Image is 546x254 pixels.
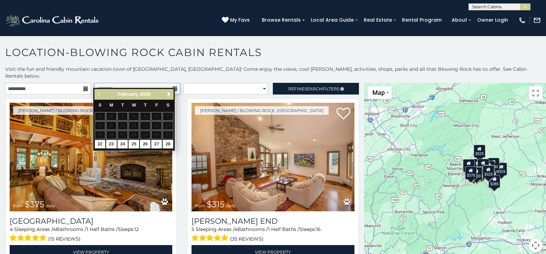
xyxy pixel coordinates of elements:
[95,140,105,148] a: 22
[258,15,304,25] a: Browse Rentals
[529,239,543,252] button: Map camera controls
[46,203,55,208] span: daily
[151,140,162,148] a: 27
[140,140,151,148] a: 26
[53,226,56,232] span: 4
[226,203,236,208] span: daily
[128,140,139,148] a: 25
[13,203,23,208] span: from
[25,199,44,209] span: $375
[10,217,172,226] a: [GEOGRAPHIC_DATA]
[399,15,445,25] a: Rental Program
[488,175,500,188] div: $285
[110,103,113,108] span: Monday
[13,106,147,115] a: [PERSON_NAME] / Blowing Rock, [GEOGRAPHIC_DATA]
[483,161,495,174] div: $226
[117,91,138,97] span: February
[368,86,392,99] button: Change map style
[195,203,205,208] span: from
[307,15,357,25] a: Local Area Guide
[134,226,139,232] span: 12
[132,103,136,108] span: Wednesday
[195,106,329,115] a: [PERSON_NAME] / Blowing Rock, [GEOGRAPHIC_DATA]
[465,166,477,179] div: $375
[48,234,81,243] span: (15 reviews)
[222,16,251,24] a: My Favs
[155,103,158,108] span: Friday
[360,15,395,25] a: Real Estate
[474,15,512,25] a: Owner Login
[10,217,172,226] h3: Mountain Song Lodge
[121,103,124,108] span: Tuesday
[192,226,194,232] span: 5
[316,226,321,232] span: 16
[10,226,172,243] div: Sleeping Areas / Bathrooms / Sleeps:
[10,226,13,232] span: 4
[448,15,471,25] a: About
[192,103,354,211] a: Moss End from $315 daily
[305,86,322,91] span: Search
[337,107,350,121] a: Add to favorites
[471,168,482,181] div: $345
[10,103,172,211] a: Mountain Song Lodge from $375 daily
[487,158,499,171] div: $930
[86,226,118,232] span: 1 Half Baths /
[192,103,354,211] img: Moss End
[273,83,359,95] a: RefineSearchFilters
[372,89,385,96] span: Map
[477,158,489,172] div: $150
[288,86,339,91] span: Refine Filters
[230,16,250,24] span: My Favs
[163,140,173,148] a: 28
[495,163,507,176] div: $325
[529,86,543,100] button: Toggle fullscreen view
[207,199,225,209] span: $315
[533,16,541,24] img: mail-regular-white.png
[106,140,117,148] a: 23
[468,167,480,180] div: $355
[268,226,299,232] span: 1 Half Baths /
[192,217,354,226] a: [PERSON_NAME] End
[144,103,147,108] span: Thursday
[99,103,101,108] span: Sunday
[166,91,172,97] span: Next
[117,140,128,148] a: 24
[234,226,237,232] span: 4
[5,13,101,27] img: White-1-2.png
[192,226,354,243] div: Sleeping Areas / Bathrooms / Sleeps:
[463,159,475,172] div: $400
[470,167,482,180] div: $220
[164,90,173,99] a: Next
[482,165,494,178] div: $325
[10,103,172,211] img: Mountain Song Lodge
[474,144,485,157] div: $525
[140,91,150,97] span: 2026
[230,234,264,243] span: (35 reviews)
[192,217,354,226] h3: Moss End
[518,16,526,24] img: phone-regular-white.png
[166,103,169,108] span: Saturday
